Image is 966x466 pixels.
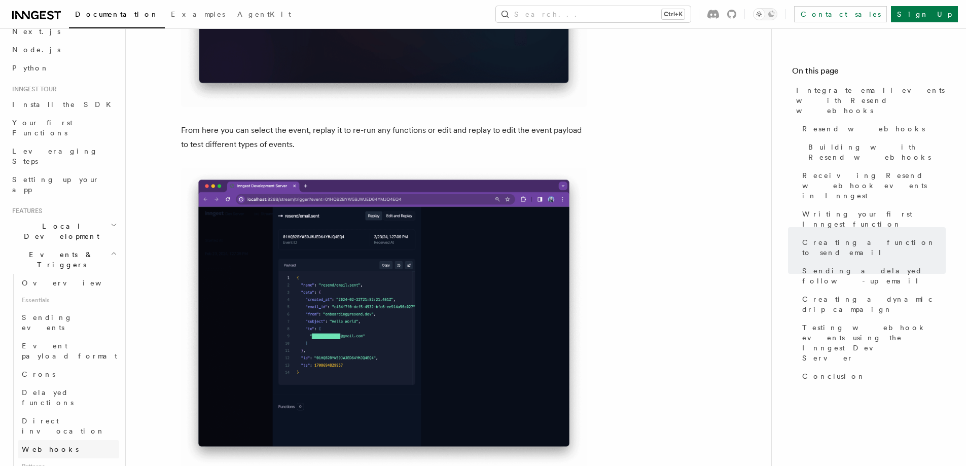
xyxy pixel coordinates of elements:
[802,124,925,134] span: Resend webhooks
[796,85,946,116] span: Integrate email events with Resend webhooks
[12,64,49,72] span: Python
[8,217,119,245] button: Local Development
[171,10,225,18] span: Examples
[798,233,946,262] a: Creating a function to send email
[8,41,119,59] a: Node.js
[231,3,297,27] a: AgentKit
[891,6,958,22] a: Sign Up
[798,120,946,138] a: Resend webhooks
[22,370,55,378] span: Crons
[798,205,946,233] a: Writing your first Inngest function
[22,279,126,287] span: Overview
[8,170,119,199] a: Setting up your app
[496,6,691,22] button: Search...Ctrl+K
[798,166,946,205] a: Receiving Resend webhook events in Inngest
[798,262,946,290] a: Sending a delayed follow-up email
[69,3,165,28] a: Documentation
[18,365,119,383] a: Crons
[12,119,73,137] span: Your first Functions
[22,388,74,407] span: Delayed functions
[12,175,99,194] span: Setting up your app
[802,371,866,381] span: Conclusion
[12,100,117,109] span: Install the SDK
[662,9,685,19] kbd: Ctrl+K
[22,313,73,332] span: Sending events
[237,10,291,18] span: AgentKit
[808,142,946,162] span: Building with Resend webhooks
[12,147,98,165] span: Leveraging Steps
[798,318,946,367] a: Testing webhook events using the Inngest Dev Server
[18,440,119,458] a: Webhooks
[18,383,119,412] a: Delayed functions
[8,22,119,41] a: Next.js
[18,292,119,308] span: Essentials
[22,417,105,435] span: Direct invocation
[8,114,119,142] a: Your first Functions
[802,170,946,201] span: Receiving Resend webhook events in Inngest
[798,290,946,318] a: Creating a dynamic drip campaign
[802,294,946,314] span: Creating a dynamic drip campaign
[181,123,587,152] p: From here you can select the event, replay it to re-run any functions or edit and replay to edit ...
[792,81,946,120] a: Integrate email events with Resend webhooks
[18,308,119,337] a: Sending events
[8,249,111,270] span: Events & Triggers
[22,342,117,360] span: Event payload format
[8,59,119,77] a: Python
[8,207,42,215] span: Features
[8,245,119,274] button: Events & Triggers
[794,6,887,22] a: Contact sales
[18,274,119,292] a: Overview
[792,65,946,81] h4: On this page
[12,46,60,54] span: Node.js
[8,85,57,93] span: Inngest tour
[18,412,119,440] a: Direct invocation
[798,367,946,385] a: Conclusion
[12,27,60,35] span: Next.js
[8,221,111,241] span: Local Development
[804,138,946,166] a: Building with Resend webhooks
[165,3,231,27] a: Examples
[22,445,79,453] span: Webhooks
[75,10,159,18] span: Documentation
[8,142,119,170] a: Leveraging Steps
[802,237,946,258] span: Creating a function to send email
[753,8,777,20] button: Toggle dark mode
[8,95,119,114] a: Install the SDK
[802,266,946,286] span: Sending a delayed follow-up email
[802,322,946,363] span: Testing webhook events using the Inngest Dev Server
[18,337,119,365] a: Event payload format
[802,209,946,229] span: Writing your first Inngest function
